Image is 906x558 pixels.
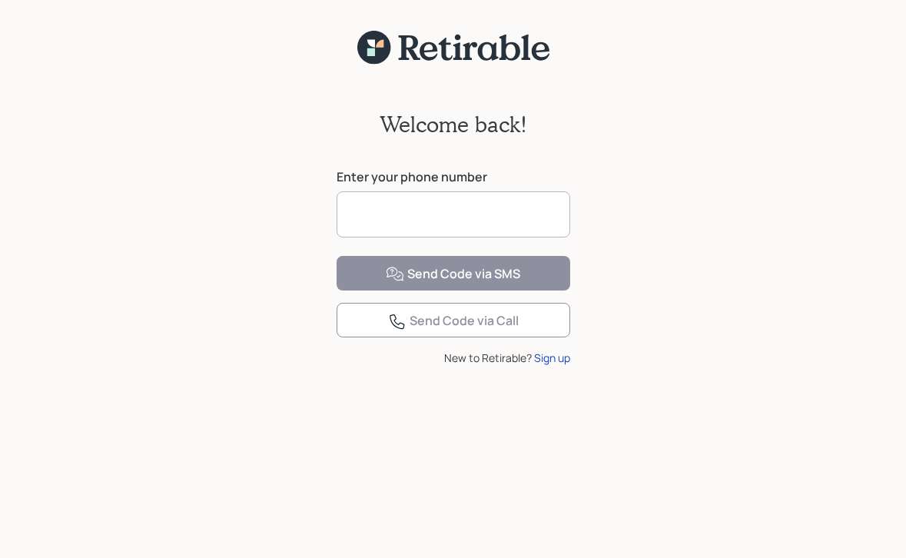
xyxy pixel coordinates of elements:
div: Sign up [534,350,570,366]
div: Send Code via Call [388,312,519,330]
div: Send Code via SMS [386,265,520,284]
h2: Welcome back! [380,111,527,138]
button: Send Code via SMS [337,256,570,291]
div: New to Retirable? [337,350,570,366]
button: Send Code via Call [337,303,570,337]
label: Enter your phone number [337,168,570,185]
